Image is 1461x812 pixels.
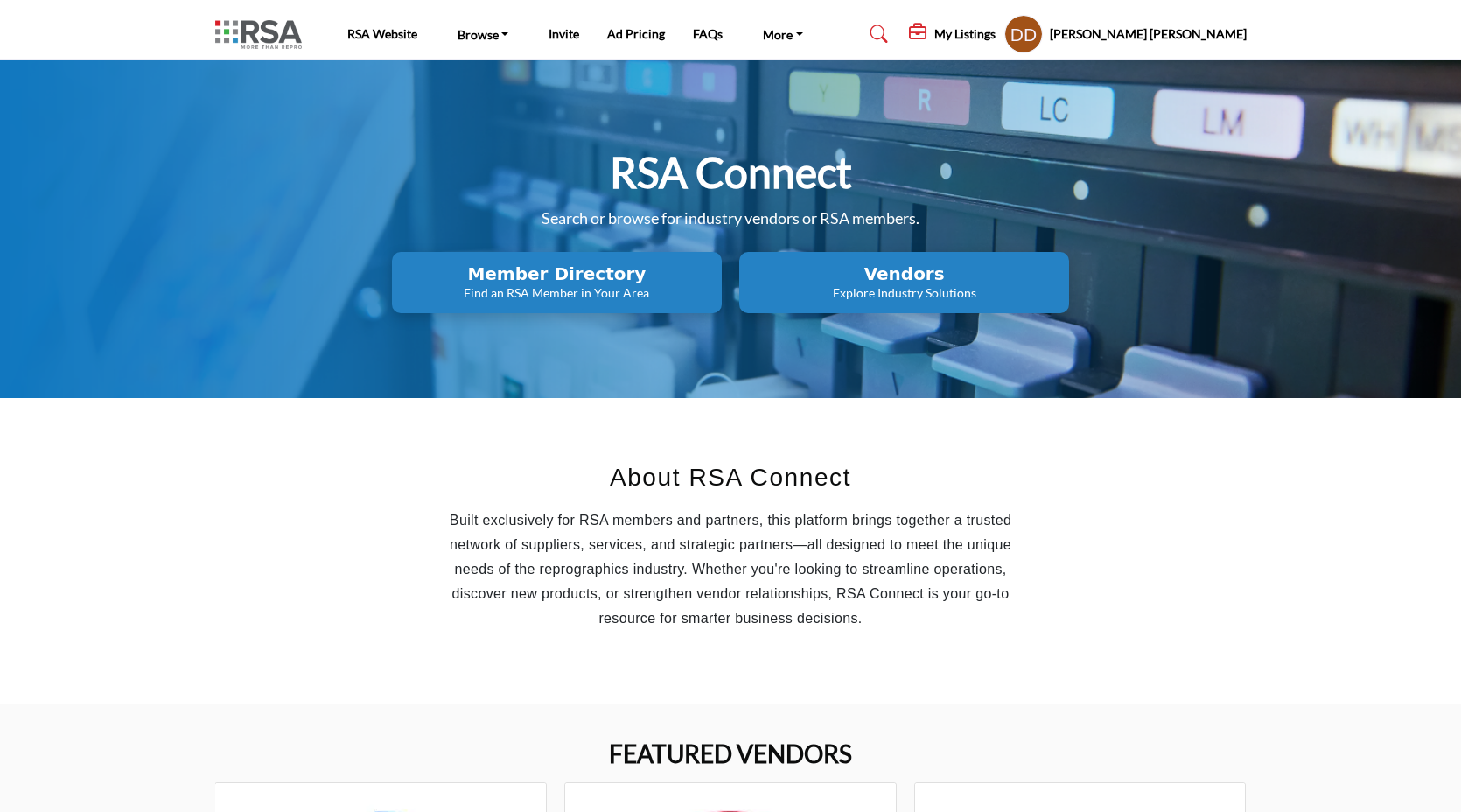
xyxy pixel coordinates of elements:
button: Vendors Explore Industry Solutions [739,252,1069,313]
h2: About RSA Connect [430,459,1032,496]
span: Search or browse for industry vendors or RSA members. [542,208,919,227]
a: FAQs [693,26,723,41]
h1: RSA Connect [610,145,852,199]
a: More [751,22,815,46]
a: Browse [445,22,521,46]
button: Member Directory Find an RSA Member in Your Area [392,252,722,313]
h2: Vendors [744,263,1064,284]
a: Ad Pricing [607,26,665,41]
div: My Listings [909,24,996,45]
h5: My Listings [934,26,996,42]
a: RSA Website [347,26,417,41]
img: Site Logo [215,20,311,49]
a: Search [853,20,899,48]
h2: FEATURED VENDORS [609,739,852,769]
a: Invite [549,26,579,41]
button: Show hide supplier dropdown [1004,15,1043,53]
p: Explore Industry Solutions [744,284,1064,302]
p: Built exclusively for RSA members and partners, this platform brings together a trusted network o... [430,508,1032,631]
h2: Member Directory [397,263,717,284]
h5: [PERSON_NAME] [PERSON_NAME] [1050,25,1247,43]
p: Find an RSA Member in Your Area [397,284,717,302]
